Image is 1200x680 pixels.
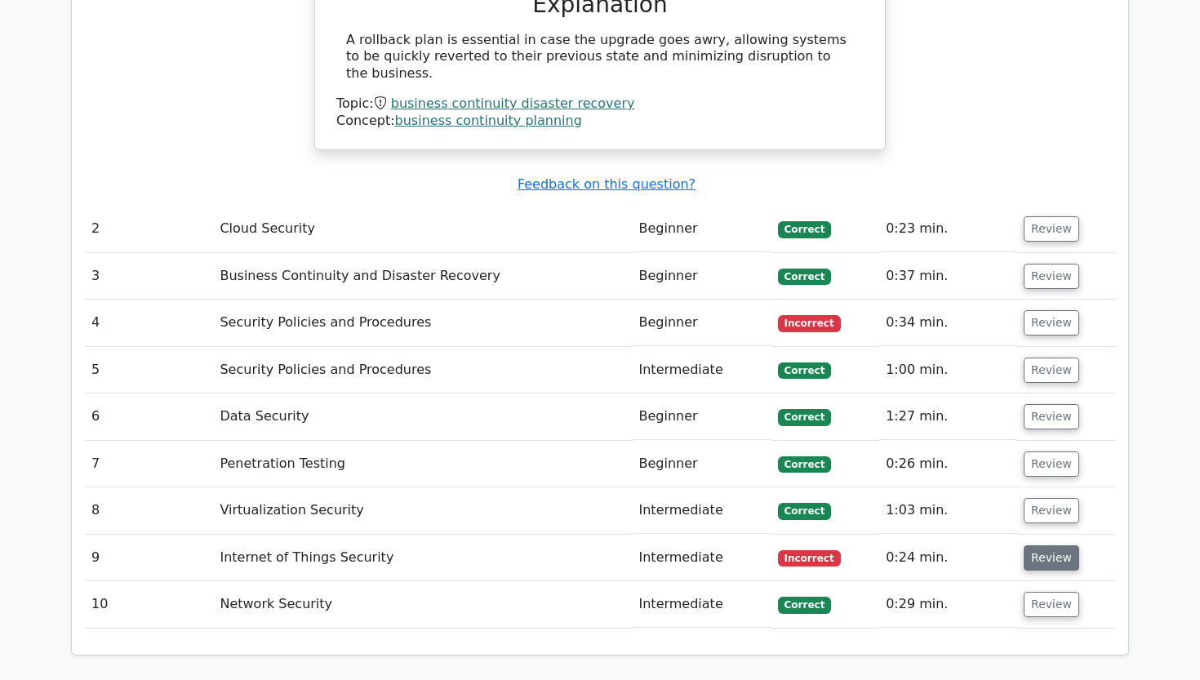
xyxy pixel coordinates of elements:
button: Review [1024,216,1079,242]
span: Correct [778,221,831,238]
td: 1:03 min. [879,487,1017,534]
td: Intermediate [633,581,771,628]
button: Review [1024,358,1079,383]
td: Internet of Things Security [213,535,632,581]
td: Security Policies and Procedures [213,347,632,393]
div: A rollback plan is essential in case the upgrade goes awry, allowing systems to be quickly revert... [346,32,854,82]
td: 0:23 min. [879,206,1017,252]
a: Feedback on this question? [518,176,696,192]
td: Beginner [633,300,771,346]
button: Review [1024,545,1079,571]
span: Incorrect [778,315,841,331]
a: business continuity disaster recovery [391,96,635,111]
td: 0:24 min. [879,535,1017,581]
span: Correct [778,409,831,425]
span: Correct [778,503,831,519]
td: 0:29 min. [879,581,1017,628]
td: 8 [85,487,213,534]
span: Correct [778,269,831,285]
button: Review [1024,451,1079,477]
td: Data Security [213,393,632,440]
td: Intermediate [633,535,771,581]
a: business continuity planning [395,113,582,128]
span: Incorrect [778,550,841,567]
td: 2 [85,206,213,252]
td: Security Policies and Procedures [213,300,632,346]
td: Intermediate [633,487,771,534]
td: 1:00 min. [879,347,1017,393]
td: 3 [85,253,213,300]
div: Topic: [336,96,864,113]
button: Review [1024,404,1079,429]
td: Beginner [633,206,771,252]
td: Network Security [213,581,632,628]
td: 7 [85,441,213,487]
td: 0:34 min. [879,300,1017,346]
button: Review [1024,310,1079,336]
td: 1:27 min. [879,393,1017,440]
td: 0:37 min. [879,253,1017,300]
td: Beginner [633,441,771,487]
td: Cloud Security [213,206,632,252]
td: 0:26 min. [879,441,1017,487]
td: Intermediate [633,347,771,393]
td: 10 [85,581,213,628]
td: Business Continuity and Disaster Recovery [213,253,632,300]
button: Review [1024,592,1079,617]
td: 5 [85,347,213,393]
button: Review [1024,498,1079,523]
div: Concept: [336,113,864,130]
td: Virtualization Security [213,487,632,534]
td: 6 [85,393,213,440]
span: Correct [778,456,831,473]
td: 9 [85,535,213,581]
td: Beginner [633,253,771,300]
td: Beginner [633,393,771,440]
td: 4 [85,300,213,346]
button: Review [1024,264,1079,289]
span: Correct [778,597,831,613]
span: Correct [778,362,831,379]
td: Penetration Testing [213,441,632,487]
